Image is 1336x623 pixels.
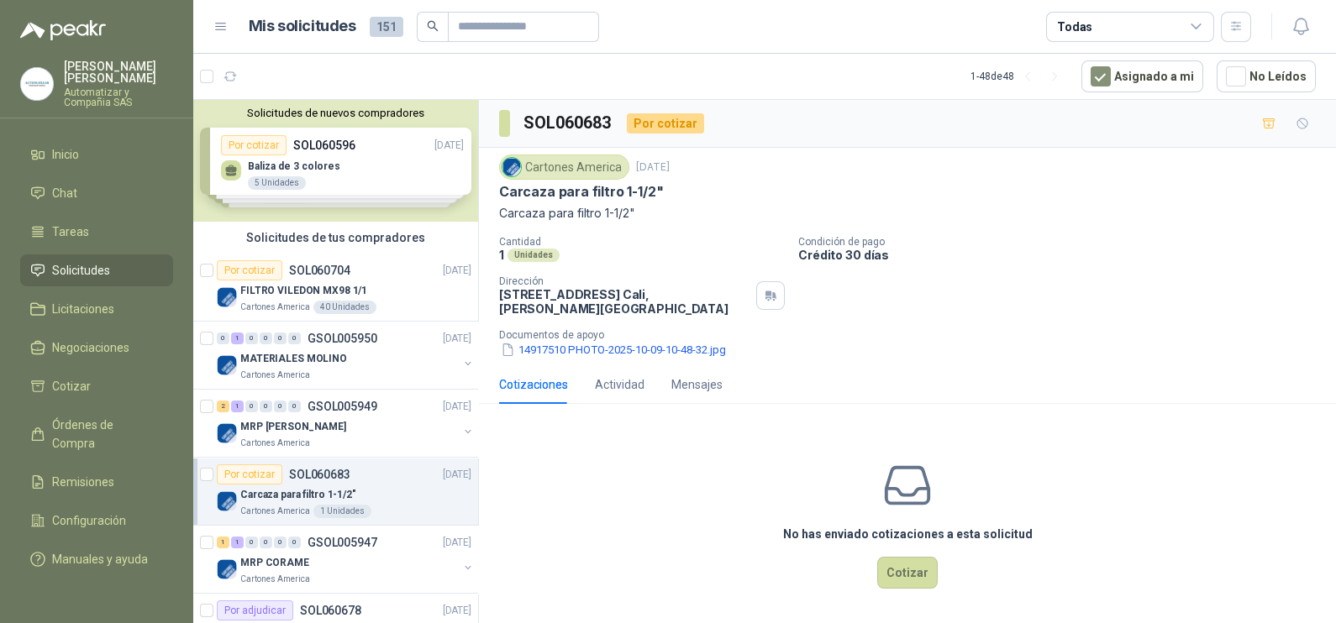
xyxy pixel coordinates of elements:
p: [DATE] [443,535,471,551]
div: 0 [245,332,258,344]
h1: Mis solicitudes [249,14,356,39]
a: 0 1 0 0 0 0 GSOL005950[DATE] Company LogoMATERIALES MOLINOCartones America [217,328,475,382]
p: Carcaza para filtro 1-1/2" [499,183,663,201]
span: Configuración [52,511,126,530]
span: Cotizar [52,377,91,395]
button: Cotizar [877,557,938,589]
p: Cartones America [240,505,310,518]
p: Condición de pago [798,236,1329,248]
span: Remisiones [52,473,114,491]
p: MRP [PERSON_NAME] [240,419,346,435]
div: Cartones America [499,154,629,180]
p: Carcaza para filtro 1-1/2" [499,204,1316,222]
img: Company Logo [217,491,237,511]
div: 0 [260,400,272,412]
button: Solicitudes de nuevos compradores [200,107,471,119]
div: Por adjudicar [217,600,293,620]
p: FILTRO VILEDON MX98 1/1 [240,283,367,299]
div: 0 [245,400,258,412]
p: [DATE] [443,467,471,483]
p: [DATE] [636,160,670,175]
span: Chat [52,184,77,202]
button: No Leídos [1217,60,1316,92]
img: Company Logo [217,423,237,443]
button: 14917510 PHOTO-2025-10-09-10-48-32.jpg [499,341,728,359]
img: Company Logo [217,287,237,307]
div: 1 [217,537,229,548]
a: Tareas [20,216,173,248]
div: 0 [217,332,229,344]
p: [STREET_ADDRESS] Cali , [PERSON_NAME][GEOGRAPHIC_DATA] [499,287,750,316]
a: Chat [20,177,173,209]
p: Cartones America [240,437,310,450]
div: Por cotizar [627,113,704,133]
a: Por cotizarSOL060683[DATE] Company LogoCarcaza para filtro 1-1/2"Cartones America1 Unidades [193,458,478,526]
img: Company Logo [21,68,53,100]
div: 0 [274,537,287,548]
h3: No has enviado cotizaciones a esta solicitud [783,525,1033,543]
img: Company Logo [217,559,237,579]
button: Asignado a mi [1081,60,1203,92]
p: Carcaza para filtro 1-1/2" [240,487,356,503]
p: [DATE] [443,331,471,347]
a: Órdenes de Compra [20,409,173,459]
p: SOL060678 [300,605,361,616]
a: Manuales y ayuda [20,543,173,575]
p: [DATE] [443,603,471,619]
p: GSOL005947 [308,537,377,548]
p: [DATE] [443,399,471,415]
a: Inicio [20,139,173,170]
div: 0 [260,537,272,548]
div: Por cotizar [217,464,282,484]
p: 1 [499,248,504,262]
div: 1 [231,400,244,412]
img: Company Logo [217,355,237,375]
p: [DATE] [443,263,471,279]
div: 1 [231,537,244,548]
span: Manuales y ayuda [52,550,148,568]
div: 40 Unidades [313,301,376,314]
div: 2 [217,400,229,412]
div: 1 [231,332,244,344]
p: MATERIALES MOLINO [240,351,347,367]
p: MRP CORAME [240,555,309,571]
div: Actividad [595,375,644,394]
span: Negociaciones [52,338,129,357]
div: Por cotizar [217,260,282,280]
div: 0 [288,332,301,344]
p: Cartones America [240,573,310,586]
div: 0 [274,400,287,412]
div: 1 Unidades [313,505,371,518]
p: Automatizar y Compañia SAS [64,87,173,107]
a: Licitaciones [20,293,173,325]
img: Company Logo [502,158,521,176]
a: Por cotizarSOL060704[DATE] Company LogoFILTRO VILEDON MX98 1/1Cartones America40 Unidades [193,254,478,322]
p: Cantidad [499,236,785,248]
span: Inicio [52,145,79,164]
div: 0 [288,400,301,412]
a: 2 1 0 0 0 0 GSOL005949[DATE] Company LogoMRP [PERSON_NAME]Cartones America [217,396,475,450]
a: Negociaciones [20,332,173,364]
p: Dirección [499,275,750,287]
div: 0 [288,537,301,548]
p: SOL060704 [289,264,350,276]
p: Documentos de apoyo [499,329,1329,341]
a: Remisiones [20,466,173,498]
div: Cotizaciones [499,375,568,394]
div: 1 - 48 de 48 [970,63,1068,90]
div: 0 [260,332,272,344]
p: Cartones America [240,301,310,314]
p: GSOL005950 [308,332,377,344]
span: Tareas [52,222,89,241]
a: Solicitudes [20,254,173,286]
h3: SOL060683 [523,110,613,136]
a: Cotizar [20,370,173,402]
span: search [427,20,439,32]
span: Órdenes de Compra [52,416,157,453]
img: Logo peakr [20,20,106,40]
div: 0 [245,537,258,548]
div: Mensajes [671,375,723,394]
div: Unidades [508,249,560,262]
p: [PERSON_NAME] [PERSON_NAME] [64,60,173,84]
span: Licitaciones [52,300,114,318]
